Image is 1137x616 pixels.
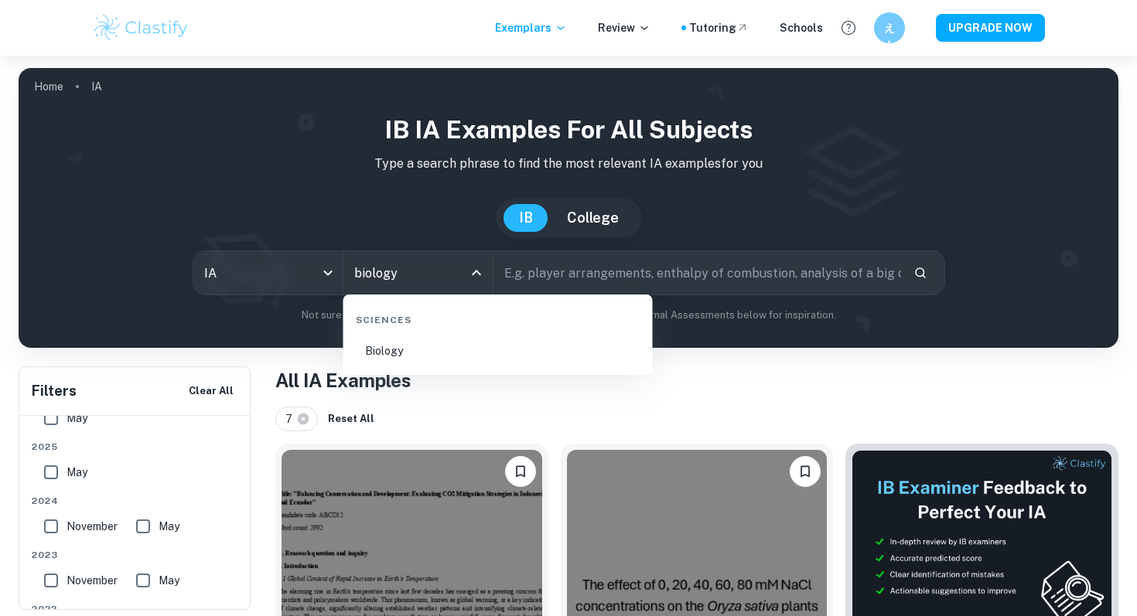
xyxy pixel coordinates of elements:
[504,204,548,232] button: IB
[31,111,1106,148] h1: IB IA examples for all subjects
[67,410,87,427] span: May
[689,19,749,36] a: Tutoring
[32,602,239,616] span: 2022
[159,518,179,535] span: May
[881,19,899,36] h6: えん
[495,19,567,36] p: Exemplars
[598,19,650,36] p: Review
[32,548,239,562] span: 2023
[67,518,118,535] span: November
[790,456,821,487] button: Bookmark
[92,12,190,43] img: Clastify logo
[493,251,901,294] input: E.g. player arrangements, enthalpy of combustion, analysis of a big city...
[324,407,378,431] button: Reset All
[32,380,77,402] h6: Filters
[159,572,179,589] span: May
[350,301,647,333] div: Sciences
[19,68,1118,348] img: profile cover
[780,19,823,36] a: Schools
[505,456,536,487] button: Bookmark
[874,12,905,43] button: えん
[32,440,239,454] span: 2025
[67,464,87,481] span: May
[67,572,118,589] span: November
[907,260,934,286] button: Search
[91,78,102,95] p: IA
[936,14,1045,42] button: UPGRADE NOW
[350,333,647,369] li: Biology
[466,262,487,284] button: Close
[285,410,299,427] span: 7
[551,204,634,232] button: College
[275,407,318,431] div: 7
[193,251,343,294] div: IA
[835,15,862,41] button: Help and Feedback
[34,76,63,97] a: Home
[31,155,1106,173] p: Type a search phrase to find the most relevant IA examples for you
[32,494,239,508] span: 2024
[185,379,237,403] button: Clear All
[31,308,1106,323] p: Not sure what to search for? You can always look through our example Internal Assessments below f...
[275,366,1118,394] h1: All IA Examples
